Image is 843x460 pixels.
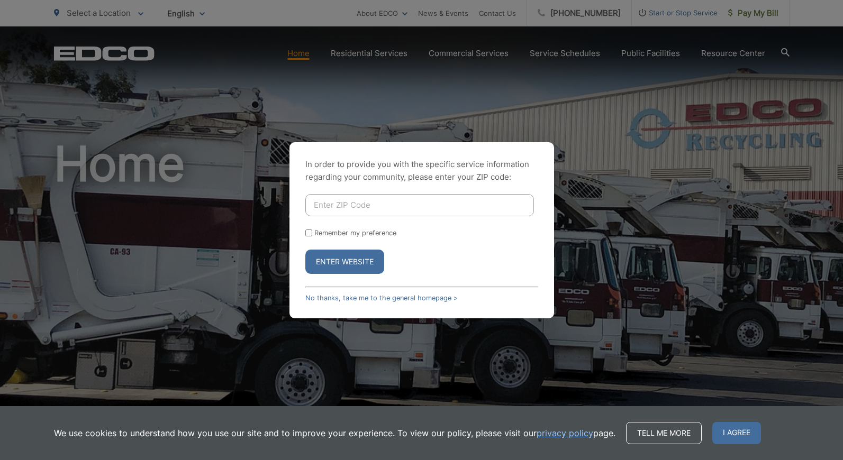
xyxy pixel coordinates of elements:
[314,229,396,237] label: Remember my preference
[305,158,538,183] p: In order to provide you with the specific service information regarding your community, please en...
[712,422,761,444] span: I agree
[537,427,593,439] a: privacy policy
[626,422,702,444] a: Tell me more
[305,294,458,302] a: No thanks, take me to the general homepage >
[305,250,384,274] button: Enter Website
[54,427,615,439] p: We use cookies to understand how you use our site and to improve your experience. To view our pol...
[305,194,534,216] input: Enter ZIP Code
